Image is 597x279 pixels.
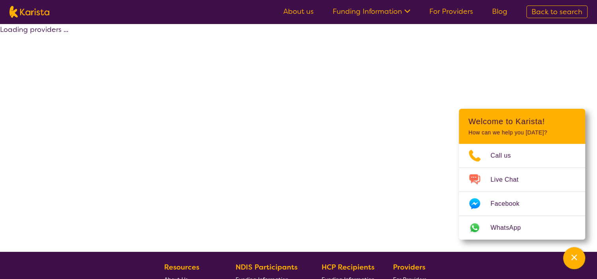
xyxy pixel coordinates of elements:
div: Channel Menu [459,109,585,240]
a: About us [283,7,314,16]
a: Blog [492,7,507,16]
button: Channel Menu [563,247,585,269]
a: Web link opens in a new tab. [459,216,585,240]
span: Facebook [490,198,529,210]
span: Back to search [531,7,582,17]
a: For Providers [429,7,473,16]
b: NDIS Participants [236,262,298,272]
b: HCP Recipients [322,262,374,272]
span: Live Chat [490,174,528,186]
a: Funding Information [333,7,410,16]
ul: Choose channel [459,144,585,240]
b: Providers [393,262,425,272]
img: Karista logo [9,6,49,18]
h2: Welcome to Karista! [468,117,576,126]
span: WhatsApp [490,222,530,234]
span: Call us [490,150,520,162]
p: How can we help you [DATE]? [468,129,576,136]
a: Back to search [526,6,588,18]
b: Resources [164,262,199,272]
